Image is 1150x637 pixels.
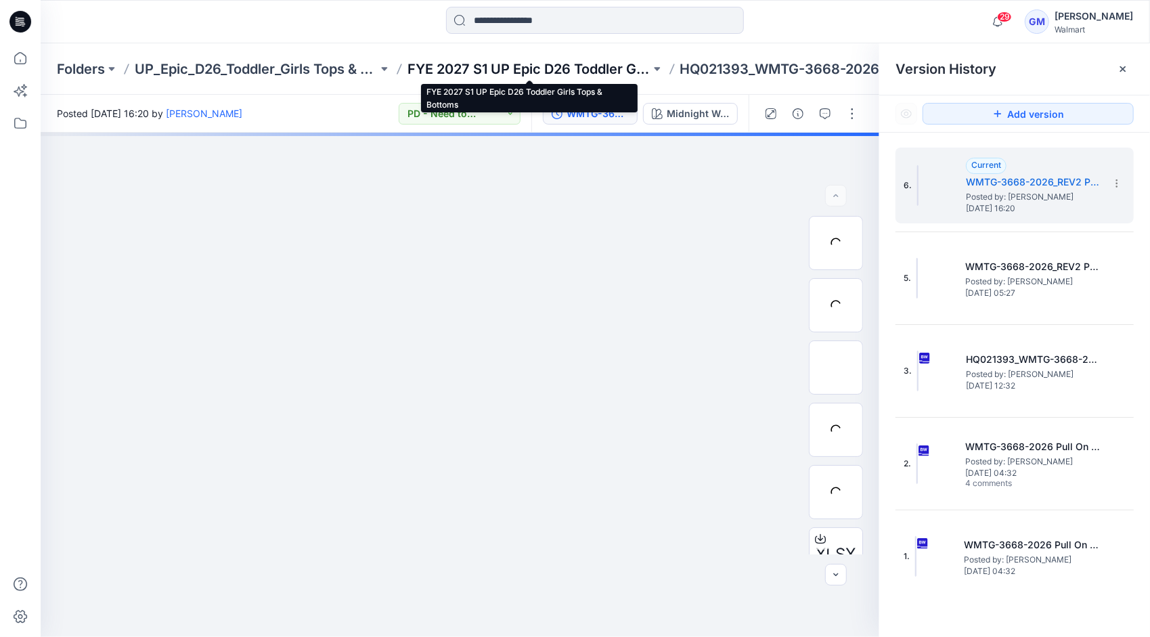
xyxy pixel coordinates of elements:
[407,60,650,79] a: FYE 2027 S1 UP Epic D26 Toddler Girls Tops & Bottoms
[904,550,910,563] span: 1.
[971,160,1001,170] span: Current
[923,103,1134,125] button: Add version
[916,443,918,484] img: WMTG-3668-2026 Pull On Skinny Jegging_Full Colorway
[1118,64,1128,74] button: Close
[966,204,1101,213] span: [DATE] 16:20
[965,275,1101,288] span: Posted by: Gayan Mahawithanalage
[895,61,996,77] span: Version History
[966,174,1101,190] h5: WMTG-3668-2026_REV2 Pull On Skinny Jegging
[1025,9,1049,34] div: GM
[787,103,809,125] button: Details
[57,60,105,79] a: Folders
[57,106,242,120] span: Posted [DATE] 16:20 by
[567,106,629,121] div: WMTG-3668-2026_REV2 Pull On Skinny Jegging
[965,455,1101,468] span: Posted by: Gayan Mahawithanalage
[966,368,1101,381] span: Posted by: Gayan Mahawithanalage
[965,479,1060,489] span: 4 comments
[997,12,1012,22] span: 29
[166,108,242,119] a: [PERSON_NAME]
[643,103,738,125] button: Midnight Wash
[964,567,1099,576] span: [DATE] 04:32
[964,537,1099,553] h5: WMTG-3668-2026 Pull On Skinny Jegging_Softsilver
[1055,24,1133,35] div: Walmart
[965,439,1101,455] h5: WMTG-3668-2026 Pull On Skinny Jegging_Full Colorway
[543,103,638,125] button: WMTG-3668-2026_REV2 Pull On Skinny Jegging
[895,103,917,125] button: Show Hidden Versions
[904,272,911,284] span: 5.
[966,381,1101,391] span: [DATE] 12:32
[904,179,912,192] span: 6.
[667,106,729,121] div: Midnight Wash
[966,351,1101,368] h5: HQ021393_WMTG-3668-2026_REV1_Pull On Skinny Jegging
[904,458,911,470] span: 2.
[1055,8,1133,24] div: [PERSON_NAME]
[904,365,912,377] span: 3.
[965,468,1101,478] span: [DATE] 04:32
[964,553,1099,567] span: Posted by: Gayan Mahawithanalage
[966,190,1101,204] span: Posted by: Gayan Mahawithanalage
[680,60,923,79] p: HQ021393_WMTG-3668-2026 Pull On Skinny Jegging
[965,288,1101,298] span: [DATE] 05:27
[917,165,919,206] img: WMTG-3668-2026_REV2 Pull On Skinny Jegging
[917,351,919,391] img: HQ021393_WMTG-3668-2026_REV1_Pull On Skinny Jegging
[965,259,1101,275] h5: WMTG-3668-2026_REV2 Pull On Skinny Jegging
[135,60,378,79] a: UP_Epic_D26_Toddler_Girls Tops & Bottoms
[916,258,918,299] img: WMTG-3668-2026_REV2 Pull On Skinny Jegging
[915,536,916,577] img: WMTG-3668-2026 Pull On Skinny Jegging_Softsilver
[816,542,856,567] span: XLSX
